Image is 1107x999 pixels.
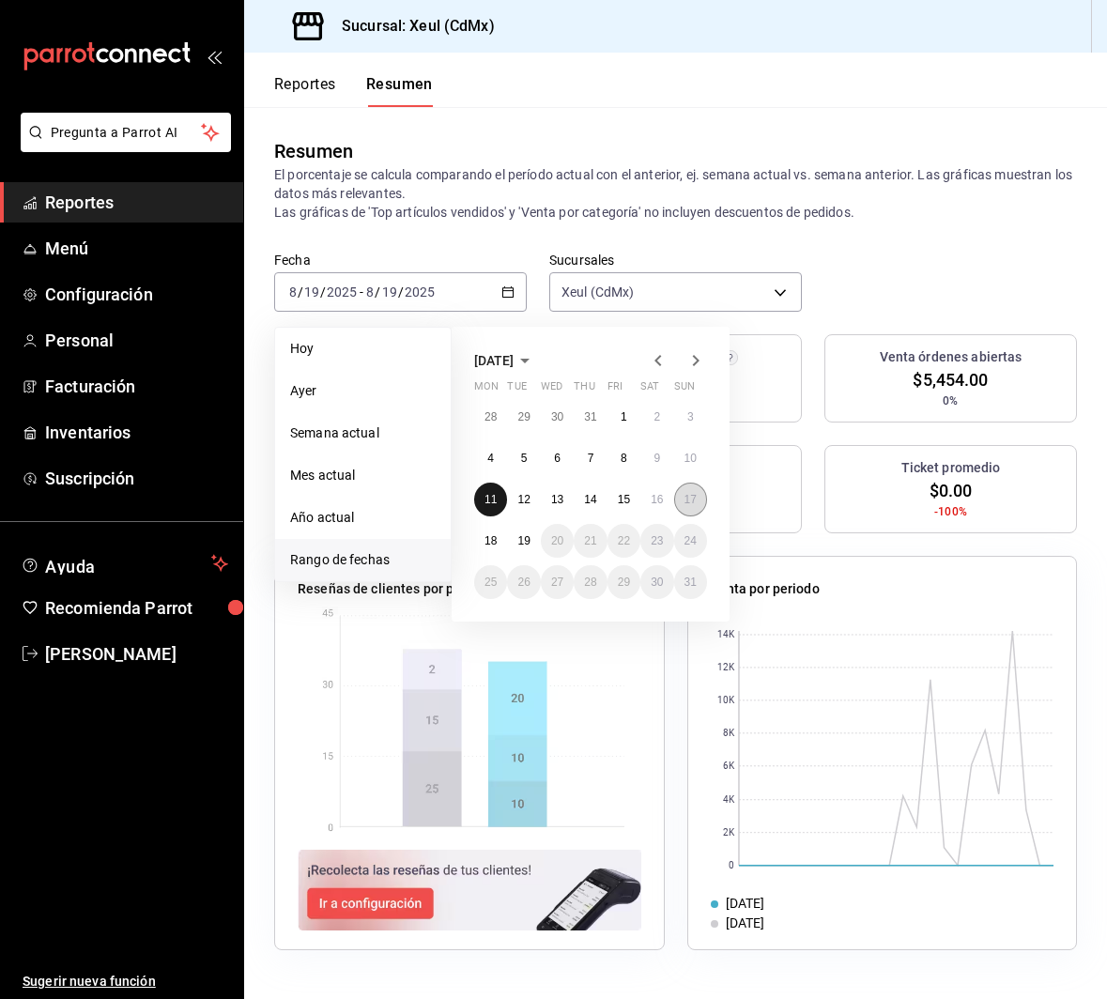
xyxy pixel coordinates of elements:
[716,696,734,706] text: 10K
[521,452,528,465] abbr: August 5, 2025
[574,565,607,599] button: August 28, 2025
[722,795,734,806] text: 4K
[288,284,298,300] input: --
[621,452,627,465] abbr: August 8, 2025
[607,524,640,558] button: August 22, 2025
[290,466,436,485] span: Mes actual
[674,400,707,434] button: August 3, 2025
[574,483,607,516] button: August 14, 2025
[653,410,660,423] abbr: August 2, 2025
[21,113,231,152] button: Pregunta a Parrot AI
[584,410,596,423] abbr: July 31, 2025
[541,483,574,516] button: August 13, 2025
[366,75,433,107] button: Resumen
[507,483,540,516] button: August 12, 2025
[484,493,497,506] abbr: August 11, 2025
[517,493,530,506] abbr: August 12, 2025
[327,15,495,38] h3: Sucursal: Xeul (CdMx)
[551,493,563,506] abbr: August 13, 2025
[607,441,640,475] button: August 8, 2025
[684,576,697,589] abbr: August 31, 2025
[290,423,436,443] span: Semana actual
[45,374,228,399] span: Facturación
[640,400,673,434] button: August 2, 2025
[684,493,697,506] abbr: August 17, 2025
[674,380,695,400] abbr: Sunday
[326,284,358,300] input: ----
[674,565,707,599] button: August 31, 2025
[484,410,497,423] abbr: July 28, 2025
[474,400,507,434] button: July 28, 2025
[618,493,630,506] abbr: August 15, 2025
[551,534,563,547] abbr: August 20, 2025
[684,452,697,465] abbr: August 10, 2025
[551,410,563,423] abbr: July 30, 2025
[474,353,514,368] span: [DATE]
[45,552,204,575] span: Ayuda
[551,576,563,589] abbr: August 27, 2025
[584,534,596,547] abbr: August 21, 2025
[674,524,707,558] button: August 24, 2025
[474,441,507,475] button: August 4, 2025
[716,630,734,640] text: 14K
[728,861,733,871] text: 0
[651,576,663,589] abbr: August 30, 2025
[274,75,433,107] div: navigation tabs
[541,524,574,558] button: August 20, 2025
[901,458,1001,478] h3: Ticket promedio
[517,576,530,589] abbr: August 26, 2025
[930,478,973,503] span: $0.00
[913,367,988,392] span: $5,454.00
[360,284,363,300] span: -
[23,972,228,991] span: Sugerir nueva función
[541,400,574,434] button: July 30, 2025
[541,380,562,400] abbr: Wednesday
[934,503,967,520] span: -100%
[474,524,507,558] button: August 18, 2025
[607,400,640,434] button: August 1, 2025
[13,136,231,156] a: Pregunta a Parrot AI
[549,254,802,267] label: Sucursales
[290,339,436,359] span: Hoy
[298,579,493,599] p: Reseñas de clientes por periodo
[45,282,228,307] span: Configuración
[584,493,596,506] abbr: August 14, 2025
[684,534,697,547] abbr: August 24, 2025
[507,441,540,475] button: August 5, 2025
[484,534,497,547] abbr: August 18, 2025
[45,328,228,353] span: Personal
[607,565,640,599] button: August 29, 2025
[726,894,765,914] div: [DATE]
[561,283,634,301] span: Xeul (CdMx)
[474,483,507,516] button: August 11, 2025
[541,441,574,475] button: August 6, 2025
[574,524,607,558] button: August 21, 2025
[640,483,673,516] button: August 16, 2025
[716,663,734,673] text: 12K
[507,524,540,558] button: August 19, 2025
[640,380,659,400] abbr: Saturday
[381,284,398,300] input: --
[298,284,303,300] span: /
[517,410,530,423] abbr: July 29, 2025
[722,828,734,838] text: 2K
[484,576,497,589] abbr: August 25, 2025
[290,550,436,570] span: Rango de fechas
[45,595,228,621] span: Recomienda Parrot
[943,392,958,409] span: 0%
[274,137,353,165] div: Resumen
[507,380,526,400] abbr: Tuesday
[365,284,375,300] input: --
[640,565,673,599] button: August 30, 2025
[207,49,222,64] button: open_drawer_menu
[726,914,765,933] div: [DATE]
[722,729,734,739] text: 8K
[554,452,561,465] abbr: August 6, 2025
[584,576,596,589] abbr: August 28, 2025
[290,381,436,401] span: Ayer
[517,534,530,547] abbr: August 19, 2025
[51,123,202,143] span: Pregunta a Parrot AI
[618,534,630,547] abbr: August 22, 2025
[375,284,380,300] span: /
[640,524,673,558] button: August 23, 2025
